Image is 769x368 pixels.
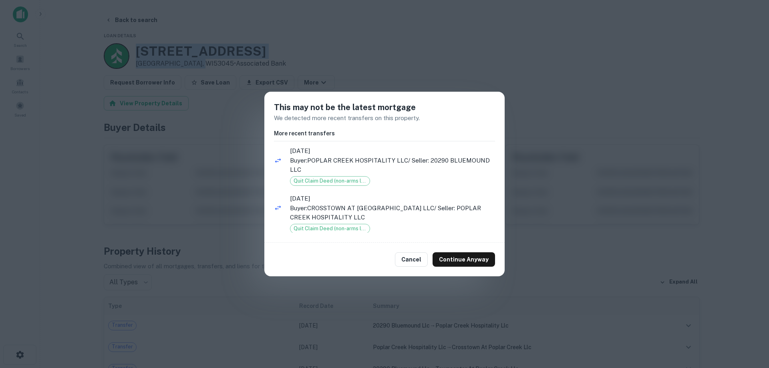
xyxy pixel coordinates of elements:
[274,129,495,138] h6: More recent transfers
[290,194,495,203] span: [DATE]
[290,176,370,186] div: Quit Claim Deed (non-arms length)
[290,224,370,233] div: Quit Claim Deed (non-arms length)
[290,225,370,233] span: Quit Claim Deed (non-arms length)
[274,113,495,123] p: We detected more recent transfers on this property.
[729,304,769,342] iframe: Chat Widget
[433,252,495,267] button: Continue Anyway
[274,101,495,113] h5: This may not be the latest mortgage
[290,203,495,222] p: Buyer: CROSSTOWN AT [GEOGRAPHIC_DATA] LLC / Seller: POPLAR CREEK HOSPITALITY LLC
[290,177,370,185] span: Quit Claim Deed (non-arms length)
[290,156,495,175] p: Buyer: POPLAR CREEK HOSPITALITY LLC / Seller: 20290 BLUEMOUND LLC
[290,146,495,156] span: [DATE]
[395,252,428,267] button: Cancel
